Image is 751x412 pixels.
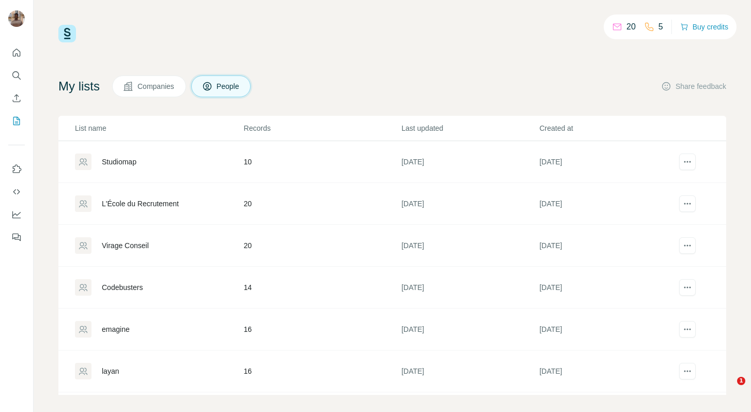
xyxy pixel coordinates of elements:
[401,141,539,183] td: [DATE]
[679,195,696,212] button: actions
[402,123,539,133] p: Last updated
[401,267,539,309] td: [DATE]
[217,81,240,91] span: People
[8,112,25,130] button: My lists
[737,377,745,385] span: 1
[243,309,401,350] td: 16
[539,350,677,392] td: [DATE]
[8,182,25,201] button: Use Surfe API
[243,350,401,392] td: 16
[679,237,696,254] button: actions
[102,324,130,334] div: emagine
[661,81,726,91] button: Share feedback
[8,205,25,224] button: Dashboard
[244,123,401,133] p: Records
[539,267,677,309] td: [DATE]
[658,21,663,33] p: 5
[539,309,677,350] td: [DATE]
[401,350,539,392] td: [DATE]
[679,321,696,338] button: actions
[8,66,25,85] button: Search
[540,123,677,133] p: Created at
[539,225,677,267] td: [DATE]
[58,78,100,95] h4: My lists
[8,160,25,178] button: Use Surfe on LinkedIn
[243,141,401,183] td: 10
[8,228,25,247] button: Feedback
[243,183,401,225] td: 20
[401,225,539,267] td: [DATE]
[679,363,696,379] button: actions
[75,123,243,133] p: List name
[680,20,728,34] button: Buy credits
[102,157,136,167] div: Studiomap
[243,267,401,309] td: 14
[401,309,539,350] td: [DATE]
[8,10,25,27] img: Avatar
[8,43,25,62] button: Quick start
[679,154,696,170] button: actions
[102,282,143,293] div: Codebusters
[539,141,677,183] td: [DATE]
[8,89,25,108] button: Enrich CSV
[102,240,149,251] div: Virage Conseil
[401,183,539,225] td: [DATE]
[626,21,636,33] p: 20
[58,25,76,42] img: Surfe Logo
[243,225,401,267] td: 20
[716,377,741,402] iframe: Intercom live chat
[102,199,179,209] div: L'École du Recrutement
[539,183,677,225] td: [DATE]
[679,279,696,296] button: actions
[102,366,119,376] div: layan
[137,81,175,91] span: Companies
